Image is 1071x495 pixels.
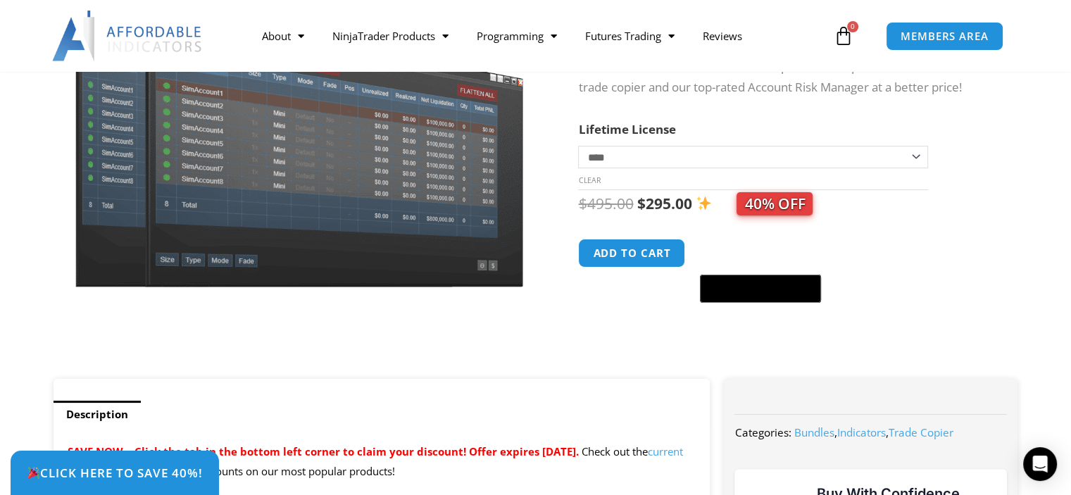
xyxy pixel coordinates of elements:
a: Description [54,401,141,428]
img: ✨ [696,196,711,211]
a: Bundles [794,425,834,439]
a: Indicators [837,425,885,439]
button: Buy with GPay [700,275,821,303]
span: $ [637,194,645,213]
img: LogoAI | Affordable Indicators – NinjaTrader [52,11,203,61]
a: Futures Trading [571,20,689,52]
p: Check out the page for other discounts on our most popular products! [68,442,696,482]
a: NinjaTrader Products [318,20,463,52]
span: $ [578,194,587,213]
span: , , [794,425,953,439]
span: Categories: [734,425,791,439]
bdi: 495.00 [578,194,633,213]
span: 0 [847,21,858,32]
bdi: 295.00 [637,194,691,213]
span: SAVE NOW – Click the tab in the bottom left corner to claim your discount! Offer expires [DATE]. [68,444,579,458]
a: 0 [813,15,875,56]
span: 40% OFF [737,192,813,215]
a: 🎉Click Here to save 40%! [11,451,219,495]
button: Add to cart [578,239,685,268]
div: Open Intercom Messenger [1023,447,1057,481]
span: MEMBERS AREA [901,31,989,42]
img: 🎉 [27,467,39,479]
a: Trade Copier [888,425,953,439]
iframe: Secure express checkout frame [697,237,824,270]
a: Clear options [578,175,600,185]
label: Lifetime License [578,121,675,137]
a: Reviews [689,20,756,52]
a: About [248,20,318,52]
a: MEMBERS AREA [886,22,1003,51]
nav: Menu [248,20,830,52]
span: Click Here to save 40%! [27,467,203,479]
iframe: PayPal Message 1 [578,312,989,324]
a: Programming [463,20,571,52]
